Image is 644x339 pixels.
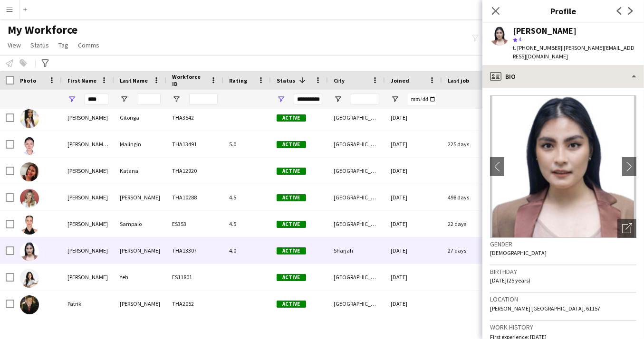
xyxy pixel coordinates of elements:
button: Open Filter Menu [120,95,128,104]
span: Active [277,168,306,175]
div: Yeh [114,264,166,290]
span: Active [277,141,306,148]
div: [GEOGRAPHIC_DATA] [328,211,385,237]
div: [DATE] [385,264,442,290]
div: [PERSON_NAME] [114,237,166,264]
div: ES11801 [166,264,223,290]
div: 27 days [442,237,499,264]
div: Malingin [114,131,166,157]
div: Sampaio [114,211,166,237]
img: Patricia Jane Malingin [20,136,39,155]
span: Comms [78,41,99,49]
div: [PERSON_NAME] [62,104,114,131]
h3: Gender [490,240,636,248]
a: Status [27,39,53,51]
div: 4.5 [223,184,271,210]
span: View [8,41,21,49]
div: [GEOGRAPHIC_DATA] [328,131,385,157]
button: Open Filter Menu [334,95,342,104]
app-action-btn: Advanced filters [39,57,51,69]
a: Comms [74,39,103,51]
div: THA3542 [166,104,223,131]
img: Patricia Tolentino [20,242,39,261]
div: [PERSON_NAME] [62,211,114,237]
div: 225 days [442,131,499,157]
button: Open Filter Menu [277,95,285,104]
button: Open Filter Menu [391,95,399,104]
div: Bio [482,65,644,88]
span: Rating [229,77,247,84]
img: Patricia Sampaio [20,216,39,235]
div: Gitonga [114,104,166,131]
div: THA13307 [166,237,223,264]
div: 4.0 [223,237,271,264]
div: Open photos pop-in [617,219,636,238]
span: Tag [58,41,68,49]
span: t. [PHONE_NUMBER] [513,44,562,51]
div: [DATE] [385,104,442,131]
span: | [PERSON_NAME][EMAIL_ADDRESS][DOMAIN_NAME] [513,44,634,60]
div: [PERSON_NAME] [513,27,577,35]
button: Open Filter Menu [67,95,76,104]
span: My Workforce [8,23,77,37]
img: Patrik Hranicka [20,295,39,314]
span: [DATE] (25 years) [490,277,530,284]
div: [DATE] [385,158,442,184]
div: [DATE] [385,291,442,317]
span: Joined [391,77,409,84]
span: Photo [20,77,36,84]
input: Joined Filter Input [408,94,436,105]
span: Status [30,41,49,49]
div: 4.5 [223,211,271,237]
div: THA10288 [166,184,223,210]
span: Workforce ID [172,73,206,87]
div: [PERSON_NAME] [62,237,114,264]
h3: Birthday [490,267,636,276]
div: THA13491 [166,131,223,157]
span: Active [277,221,306,228]
img: Crew avatar or photo [490,95,636,238]
div: [GEOGRAPHIC_DATA] [328,264,385,290]
h3: Location [490,295,636,303]
input: Last Name Filter Input [137,94,161,105]
div: [PERSON_NAME] [62,184,114,210]
div: [GEOGRAPHIC_DATA] [328,184,385,210]
div: [DATE] [385,131,442,157]
div: 5.0 [223,131,271,157]
input: City Filter Input [351,94,379,105]
input: First Name Filter Input [85,94,108,105]
button: Open Filter Menu [172,95,181,104]
div: 498 days [442,184,499,210]
div: Katana [114,158,166,184]
span: Active [277,274,306,281]
span: Active [277,301,306,308]
div: 22 days [442,211,499,237]
span: Last Name [120,77,148,84]
img: Patricia Yeh [20,269,39,288]
div: Sharjah [328,237,385,264]
div: [PERSON_NAME] [114,184,166,210]
span: Active [277,114,306,122]
span: Active [277,194,306,201]
div: [PERSON_NAME] [114,291,166,317]
span: Status [277,77,295,84]
h3: Work history [490,323,636,331]
div: Patrik [62,291,114,317]
span: [DEMOGRAPHIC_DATA] [490,249,547,256]
div: [DATE] [385,211,442,237]
h3: Profile [482,5,644,17]
img: Patricia Katana [20,162,39,181]
div: [PERSON_NAME] [PERSON_NAME] [62,131,114,157]
a: Tag [55,39,72,51]
div: [PERSON_NAME] [62,264,114,290]
div: ES353 [166,211,223,237]
span: [PERSON_NAME] [GEOGRAPHIC_DATA], 61157 [490,305,600,312]
div: THA2052 [166,291,223,317]
div: [GEOGRAPHIC_DATA] [328,291,385,317]
img: Patricia Reis [20,189,39,208]
div: [PERSON_NAME] [62,158,114,184]
div: [GEOGRAPHIC_DATA] [328,104,385,131]
span: Active [277,247,306,254]
span: City [334,77,345,84]
div: [DATE] [385,237,442,264]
